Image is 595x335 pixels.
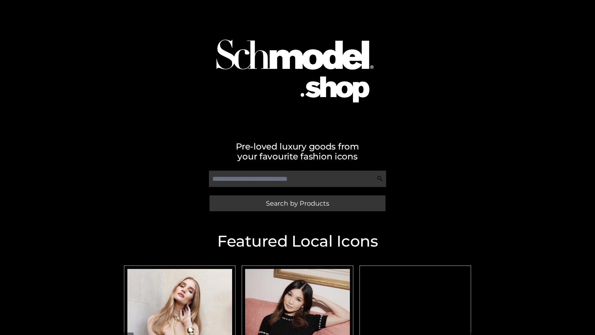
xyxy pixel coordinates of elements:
[209,195,386,211] a: Search by Products
[377,176,383,182] img: Search Icon
[121,141,474,161] h2: Pre-loved luxury goods from your favourite fashion icons
[266,200,329,207] span: Search by Products
[121,234,474,249] h2: Featured Local Icons​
